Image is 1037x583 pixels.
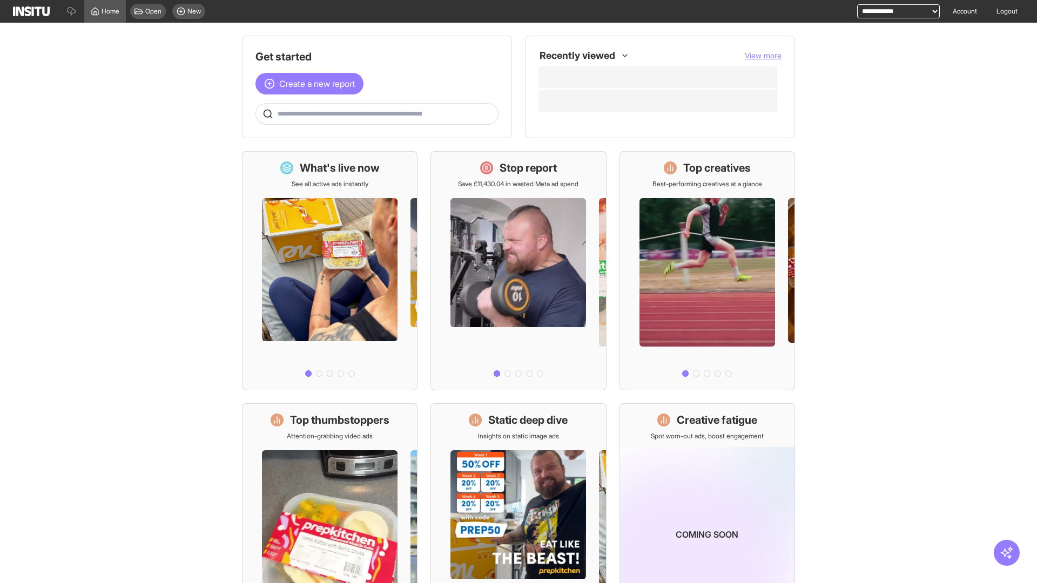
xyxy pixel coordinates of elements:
[290,412,389,428] h1: Top thumbstoppers
[102,7,119,16] span: Home
[187,7,201,16] span: New
[652,180,762,188] p: Best-performing creatives at a glance
[745,50,782,61] button: View more
[745,51,782,60] span: View more
[287,432,373,440] p: Attention-grabbing video ads
[242,151,418,390] a: What's live nowSee all active ads instantly
[13,6,50,16] img: Logo
[145,7,161,16] span: Open
[279,77,355,90] span: Create a new report
[619,151,795,390] a: Top creativesBest-performing creatives at a glance
[255,73,363,94] button: Create a new report
[478,432,559,440] p: Insights on static image ads
[488,412,568,428] h1: Static deep dive
[458,180,578,188] p: Save £11,430.04 in wasted Meta ad spend
[430,151,606,390] a: Stop reportSave £11,430.04 in wasted Meta ad spend
[300,160,380,175] h1: What's live now
[500,160,557,175] h1: Stop report
[683,160,751,175] h1: Top creatives
[292,180,368,188] p: See all active ads instantly
[255,49,499,64] h1: Get started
